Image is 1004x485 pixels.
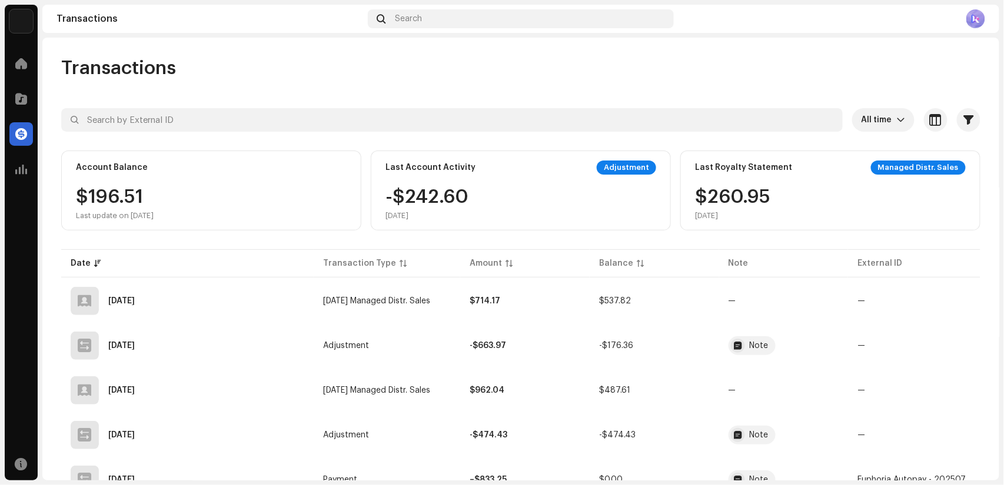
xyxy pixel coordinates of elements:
div: Oct 3, 2025 [108,297,135,305]
div: Last update on [DATE] [76,211,154,220]
div: Last Royalty Statement [695,163,792,172]
span: — [857,386,865,394]
div: Aug 26, 2025 [108,431,135,439]
strong: -$474.43 [470,431,507,439]
img: de0d2825-999c-4937-b35a-9adca56ee094 [9,9,33,33]
span: All time [862,108,897,132]
span: Fraud - Deduction Tia Monika [Remix] 2803878 Pipel Music BREAK OUT NEW ERA 7316480674253 [729,426,839,444]
div: Transactions [56,14,363,24]
div: Balance [599,257,633,269]
re-a-table-badge: — [729,297,736,305]
div: Aug 8, 2025 [108,476,135,484]
div: [DATE] [695,211,770,220]
span: — [857,342,865,350]
span: Search [395,14,423,24]
span: Adjustment [323,342,369,350]
strong: -$663.97 [470,342,506,350]
div: Sep 5, 2025 [108,386,135,394]
span: — [857,297,865,305]
div: [DATE] [385,211,468,220]
span: -$474.43 [599,431,636,439]
span: -$176.36 [599,342,633,350]
div: Date [71,257,91,269]
span: Payment [323,476,357,484]
span: Fraud - Deduction Tia Monika [Remix] 2803878 Pipel Music BREAK OUT NEW ERA 7316480674253 [729,336,839,355]
div: Amount [470,257,502,269]
div: Note [750,431,769,439]
div: Note [750,342,769,350]
span: $487.61 [599,386,630,394]
strong: $962.04 [470,386,504,394]
span: — [857,431,865,439]
div: Adjustment [597,160,656,175]
span: Sep 2025 Managed Distr. Sales [323,297,430,305]
span: Aug 2025 Managed Distr. Sales [323,386,430,394]
div: Transaction Type [323,257,396,269]
span: Transactions [61,56,176,80]
span: $537.82 [599,297,631,305]
img: 7e343283-e2de-4072-b20e-7acd25a075da [966,9,985,28]
div: dropdown trigger [897,108,905,132]
div: Note [750,476,769,484]
input: Search by External ID [61,108,843,132]
div: Account Balance [76,163,148,172]
div: Last Account Activity [385,163,476,172]
re-a-table-badge: — [729,386,736,394]
strong: –$833.25 [470,476,507,484]
span: $0.00 [599,476,623,484]
div: Managed Distr. Sales [871,160,966,175]
span: Adjustment [323,431,369,439]
span: Euphoria Autopay - 202507 [857,476,966,484]
div: Sep 8, 2025 [108,342,135,350]
strong: $714.17 [470,297,500,305]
